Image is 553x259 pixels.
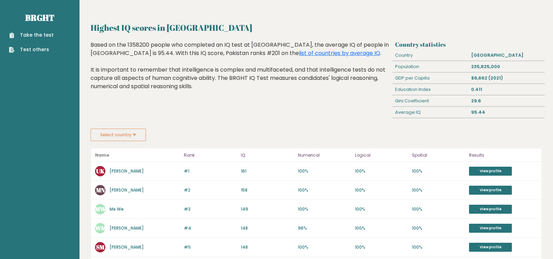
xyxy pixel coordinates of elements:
[241,151,294,159] p: IQ
[91,129,146,141] button: Select country
[355,225,408,231] p: 100%
[299,49,380,57] a: list of countries by average IQ
[469,186,512,195] a: View profile
[355,206,408,212] p: 100%
[392,61,468,72] div: Population
[25,12,54,23] a: Brght
[392,50,468,61] div: Country
[9,31,54,39] a: Take the test
[95,152,109,158] b: Name
[355,168,408,174] p: 100%
[96,167,105,175] text: UK
[392,73,468,84] div: GDP per Capita
[355,244,408,250] p: 100%
[110,168,144,174] a: [PERSON_NAME]
[468,95,544,107] div: 29.6
[110,187,144,193] a: [PERSON_NAME]
[184,151,237,159] p: Rank
[298,225,351,231] p: 96%
[241,168,294,174] p: 161
[468,61,544,72] div: 235,825,000
[412,151,465,159] p: Spatial
[184,206,237,212] p: #3
[110,206,124,212] a: Me We
[110,244,144,250] a: [PERSON_NAME]
[96,243,105,251] text: SM
[392,95,468,107] div: Gini Coefficient
[355,187,408,193] p: 100%
[468,73,544,84] div: $6,662 (2021)
[298,168,351,174] p: 100%
[392,84,468,95] div: Education Index
[355,151,408,159] p: Logical
[298,244,351,250] p: 100%
[95,224,106,232] text: WM
[9,46,54,53] a: Test others
[241,244,294,250] p: 148
[468,84,544,95] div: 0.411
[469,167,512,176] a: View profile
[412,225,465,231] p: 100%
[91,21,542,34] h2: Highest IQ scores in [GEOGRAPHIC_DATA]
[412,244,465,250] p: 100%
[241,206,294,212] p: 149
[392,107,468,118] div: Average IQ
[469,151,537,159] p: Results
[241,225,294,231] p: 148
[412,168,465,174] p: 100%
[184,225,237,231] p: #4
[469,205,512,214] a: View profile
[96,186,105,194] text: MN
[469,224,512,233] a: View profile
[184,244,237,250] p: #5
[298,187,351,193] p: 100%
[395,41,542,48] h3: Country statistics
[298,151,351,159] p: Numerical
[110,225,144,231] a: [PERSON_NAME]
[91,41,390,101] div: Based on the 1358200 people who completed an IQ test at [GEOGRAPHIC_DATA], the average IQ of peop...
[468,107,544,118] div: 95.44
[298,206,351,212] p: 100%
[412,187,465,193] p: 100%
[184,187,237,193] p: #2
[184,168,237,174] p: #1
[469,243,512,252] a: View profile
[95,205,106,213] text: MW
[468,50,544,61] div: [GEOGRAPHIC_DATA]
[412,206,465,212] p: 100%
[241,187,294,193] p: 158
